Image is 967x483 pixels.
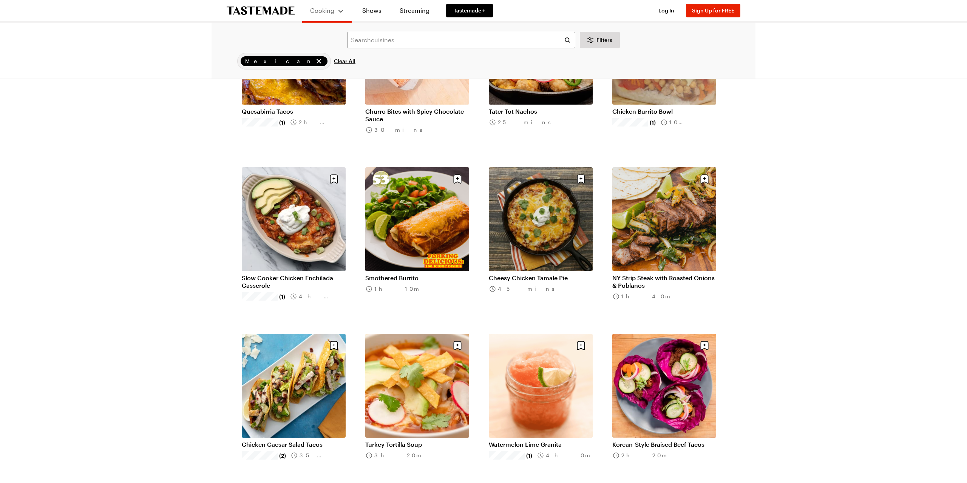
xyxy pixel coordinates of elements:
[686,4,740,17] button: Sign Up for FREE
[365,274,469,282] a: Smothered Burrito
[658,7,674,14] span: Log In
[327,338,341,353] button: Save recipe
[310,7,334,14] span: Cooking
[242,108,346,115] a: Quesabirria Tacos
[574,172,588,186] button: Save recipe
[489,108,593,115] a: Tater Tot Nachos
[334,57,355,65] span: Clear All
[242,274,346,289] a: Slow Cooker Chicken Enchilada Casserole
[612,274,716,289] a: NY Strip Steak with Roasted Onions & Poblanos
[365,108,469,123] a: Churro Bites with Spicy Chocolate Sauce
[315,57,323,65] button: remove Mexican
[574,338,588,353] button: Save recipe
[334,53,355,69] button: Clear All
[697,338,712,353] button: Save recipe
[327,172,341,186] button: Save recipe
[697,172,712,186] button: Save recipe
[245,57,313,65] span: Mexican
[446,4,493,17] a: Tastemade +
[580,32,620,48] button: Desktop filters
[596,36,612,44] span: Filters
[450,338,465,353] button: Save recipe
[310,3,344,18] button: Cooking
[242,441,346,448] a: Chicken Caesar Salad Tacos
[612,441,716,448] a: Korean-Style Braised Beef Tacos
[365,441,469,448] a: Turkey Tortilla Soup
[489,274,593,282] a: Cheesy Chicken Tamale Pie
[692,7,734,14] span: Sign Up for FREE
[651,7,681,14] button: Log In
[454,7,485,14] span: Tastemade +
[612,108,716,115] a: Chicken Burrito Bowl
[489,441,593,448] a: Watermelon Lime Granita
[450,172,465,186] button: Save recipe
[227,6,295,15] a: To Tastemade Home Page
